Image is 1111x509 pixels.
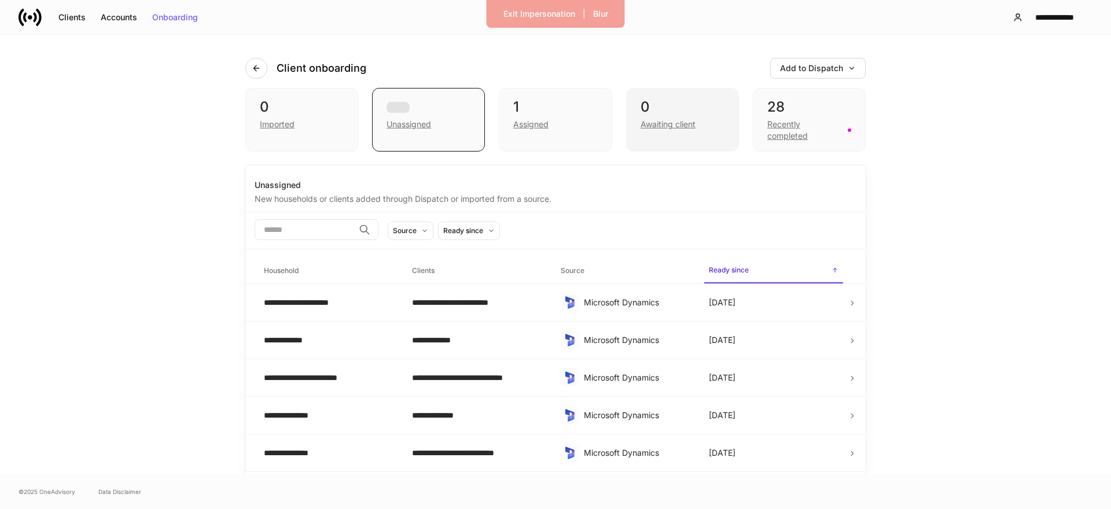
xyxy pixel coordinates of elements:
button: Exit Impersonation [496,5,583,23]
a: Data Disclaimer [98,487,141,496]
div: Microsoft Dynamics [584,372,690,383]
div: Awaiting client [641,119,696,130]
div: 1 [513,98,597,116]
span: Household [259,259,398,283]
div: Source [393,225,417,236]
button: Clients [51,8,93,27]
div: Blur [593,10,608,18]
h6: Ready since [709,264,749,275]
h6: Source [561,265,584,276]
div: Onboarding [152,13,198,21]
div: Ready since [443,225,483,236]
div: 0 [260,98,344,116]
p: [DATE] [709,372,735,383]
span: © 2025 OneAdvisory [19,487,75,496]
img: sIOyOZvWb5kUEAwh5D03bPzsWHrUXBSdsWHDhg8Ma8+nBQBvlija69eFAv+snJUCyn8AqO+ElBnIpgMAAAAASUVORK5CYII= [563,371,577,385]
div: 28Recently completed [753,88,866,152]
div: Unassigned [255,179,856,191]
img: sIOyOZvWb5kUEAwh5D03bPzsWHrUXBSdsWHDhg8Ma8+nBQBvlija69eFAv+snJUCyn8AqO+ElBnIpgMAAAAASUVORK5CYII= [563,446,577,460]
p: [DATE] [709,297,735,308]
h6: Clients [412,265,435,276]
h6: Household [264,265,299,276]
button: Ready since [438,222,500,240]
button: Add to Dispatch [770,58,866,79]
h4: Client onboarding [277,61,366,75]
button: Source [388,222,433,240]
div: 1Assigned [499,88,612,152]
div: Recently completed [767,119,841,142]
div: Accounts [101,13,137,21]
div: 0Imported [245,88,358,152]
div: Assigned [513,119,549,130]
div: Unassigned [372,88,485,152]
div: Clients [58,13,86,21]
div: Add to Dispatch [780,64,856,72]
img: sIOyOZvWb5kUEAwh5D03bPzsWHrUXBSdsWHDhg8Ma8+nBQBvlija69eFAv+snJUCyn8AqO+ElBnIpgMAAAAASUVORK5CYII= [563,408,577,422]
img: sIOyOZvWb5kUEAwh5D03bPzsWHrUXBSdsWHDhg8Ma8+nBQBvlija69eFAv+snJUCyn8AqO+ElBnIpgMAAAAASUVORK5CYII= [563,296,577,309]
div: Exit Impersonation [503,10,575,18]
div: 0 [641,98,724,116]
p: [DATE] [709,410,735,421]
span: Source [556,259,695,283]
p: [DATE] [709,334,735,346]
div: Microsoft Dynamics [584,447,690,459]
div: 0Awaiting client [626,88,739,152]
span: Ready since [704,259,843,283]
div: New households or clients added through Dispatch or imported from a source. [255,191,856,205]
p: [DATE] [709,447,735,459]
div: Unassigned [387,119,431,130]
div: Imported [260,119,295,130]
div: 28 [767,98,851,116]
div: Microsoft Dynamics [584,334,690,346]
div: Microsoft Dynamics [584,297,690,308]
div: Microsoft Dynamics [584,410,690,421]
button: Onboarding [145,8,205,27]
span: Clients [407,259,546,283]
img: sIOyOZvWb5kUEAwh5D03bPzsWHrUXBSdsWHDhg8Ma8+nBQBvlija69eFAv+snJUCyn8AqO+ElBnIpgMAAAAASUVORK5CYII= [563,333,577,347]
button: Blur [586,5,616,23]
button: Accounts [93,8,145,27]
